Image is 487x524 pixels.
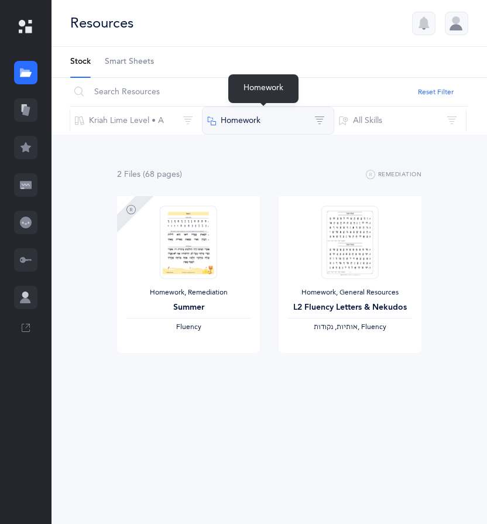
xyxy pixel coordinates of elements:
[70,13,133,33] div: Resources
[105,56,154,68] span: Smart Sheets
[176,170,180,179] span: s
[321,206,379,279] img: FluencyProgram-SpeedReading-L2_thumbnail_1736302935.png
[314,323,358,331] span: ‫אותיות, נקודות‬
[126,302,251,314] div: Summer
[228,74,299,103] div: Homework
[202,107,335,135] button: Homework
[418,87,454,97] button: Reset Filter
[288,302,412,314] div: L2 Fluency Letters & Nekudos
[160,206,217,279] img: Recommended_Summer_Remedial_EN_thumbnail_1717642628.png
[70,107,203,135] button: Kriah Lime Level • A
[366,168,421,182] button: Remediation
[117,170,140,179] span: 2 File
[428,465,473,510] iframe: Drift Widget Chat Controller
[143,170,182,179] span: (68 page )
[70,78,468,106] input: Search Resources
[334,107,467,135] button: All Skills
[126,323,251,332] div: Fluency
[288,288,412,297] div: Homework, General Resources
[137,170,140,179] span: s
[126,288,251,297] div: Homework, Remediation
[288,323,412,332] div: , Fluency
